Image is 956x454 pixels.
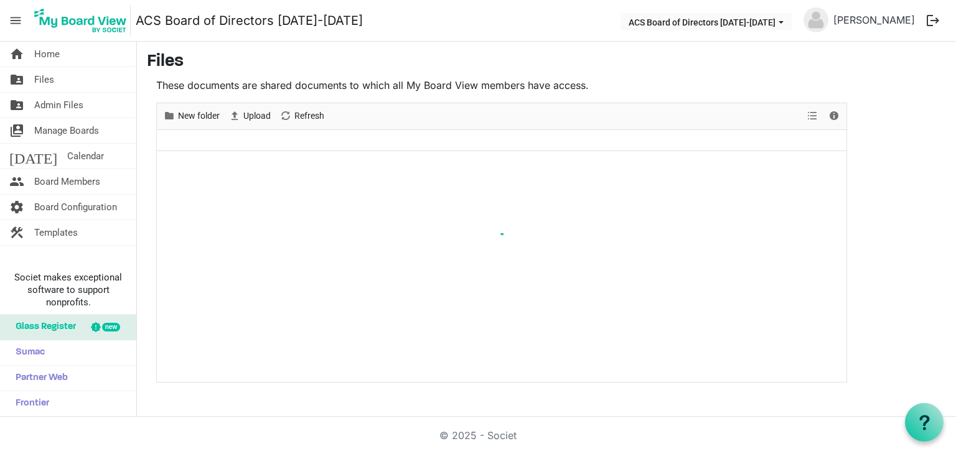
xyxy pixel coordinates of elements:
span: menu [4,9,27,32]
span: folder_shared [9,67,24,92]
span: Frontier [9,391,49,416]
span: Templates [34,220,78,245]
button: logout [920,7,946,34]
div: new [102,323,120,331]
span: Calendar [67,144,104,169]
span: Board Configuration [34,195,117,220]
span: Sumac [9,340,45,365]
span: Societ makes exceptional software to support nonprofits. [6,271,131,308]
img: My Board View Logo [30,5,131,36]
img: no-profile-picture.svg [804,7,828,32]
button: ACS Board of Directors 2024-2025 dropdownbutton [621,13,792,30]
span: Admin Files [34,93,83,118]
span: home [9,42,24,67]
span: Home [34,42,60,67]
h3: Files [147,52,946,73]
span: Manage Boards [34,118,99,143]
a: © 2025 - Societ [439,429,517,442]
a: ACS Board of Directors [DATE]-[DATE] [136,8,363,33]
a: [PERSON_NAME] [828,7,920,32]
a: My Board View Logo [30,5,136,36]
span: Partner Web [9,366,68,391]
p: These documents are shared documents to which all My Board View members have access. [156,78,847,93]
span: people [9,169,24,194]
span: Board Members [34,169,100,194]
span: Glass Register [9,315,76,340]
span: switch_account [9,118,24,143]
span: [DATE] [9,144,57,169]
span: construction [9,220,24,245]
span: folder_shared [9,93,24,118]
span: Files [34,67,54,92]
span: settings [9,195,24,220]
